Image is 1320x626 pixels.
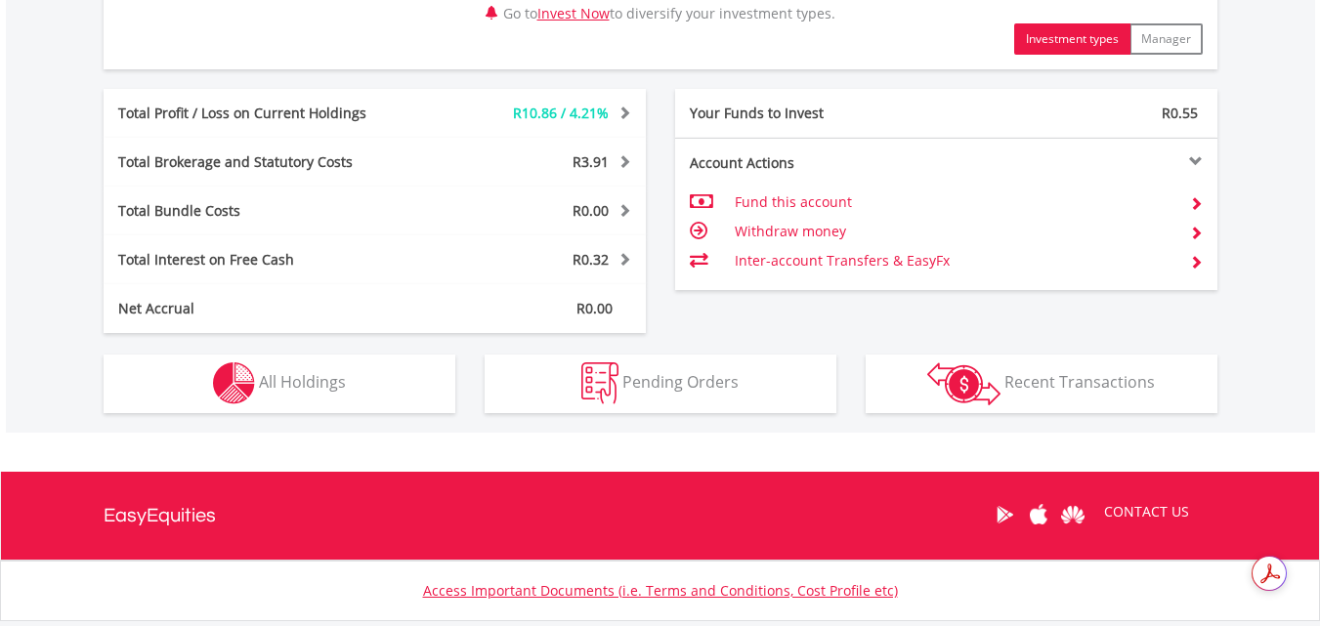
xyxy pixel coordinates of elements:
span: R0.55 [1162,104,1198,122]
div: Account Actions [675,153,947,173]
span: R0.32 [573,250,609,269]
button: Manager [1129,23,1203,55]
a: Invest Now [537,4,610,22]
button: All Holdings [104,355,455,413]
a: CONTACT US [1090,484,1203,539]
div: Total Profit / Loss on Current Holdings [104,104,420,123]
a: Access Important Documents (i.e. Terms and Conditions, Cost Profile etc) [423,581,898,600]
span: Pending Orders [622,371,739,393]
span: R0.00 [576,299,613,317]
button: Recent Transactions [866,355,1217,413]
span: R3.91 [573,152,609,171]
span: All Holdings [259,371,346,393]
a: Huawei [1056,484,1090,545]
button: Pending Orders [485,355,836,413]
div: Your Funds to Invest [675,104,947,123]
span: Recent Transactions [1004,371,1155,393]
td: Withdraw money [735,217,1173,246]
a: Apple [1022,484,1056,545]
img: transactions-zar-wht.png [927,362,1001,405]
span: R10.86 / 4.21% [513,104,609,122]
button: Investment types [1014,23,1130,55]
div: Total Interest on Free Cash [104,250,420,270]
a: Google Play [988,484,1022,545]
div: Net Accrual [104,299,420,318]
div: Total Bundle Costs [104,201,420,221]
td: Fund this account [735,188,1173,217]
img: holdings-wht.png [213,362,255,404]
img: pending_instructions-wht.png [581,362,618,404]
td: Inter-account Transfers & EasyFx [735,246,1173,275]
div: Total Brokerage and Statutory Costs [104,152,420,172]
a: EasyEquities [104,472,216,560]
span: R0.00 [573,201,609,220]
